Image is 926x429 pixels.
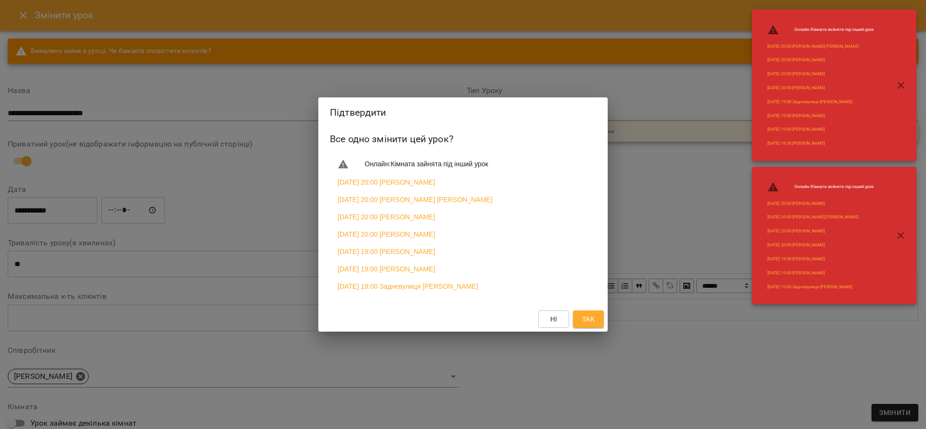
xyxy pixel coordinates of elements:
a: [DATE] 18:30 [PERSON_NAME] [767,140,825,147]
a: [DATE] 20:00 [PERSON_NAME] [338,229,435,239]
a: [DATE] 20:00 [PERSON_NAME] [PERSON_NAME] [338,195,492,204]
a: [DATE] 19:00 [PERSON_NAME] [767,126,825,133]
li: Онлайн : Кімната зайнята під інший урок [760,177,882,197]
a: [DATE] 19:00 [PERSON_NAME] [338,247,435,256]
a: [DATE] 19:00 [PERSON_NAME] [767,113,825,119]
li: Онлайн : Кімната зайнята під інший урок [760,20,882,40]
a: [DATE] 20:00 [PERSON_NAME] [767,57,825,63]
a: [DATE] 20:00 [PERSON_NAME] [PERSON_NAME] [767,43,858,50]
h6: Все одно змінити цей урок? [330,132,596,147]
a: [DATE] 19:00 [PERSON_NAME] [767,256,825,262]
li: Онлайн : Кімната зайнята під інший урок [330,155,596,174]
a: [DATE] 19:00 [PERSON_NAME] [767,270,825,276]
a: [DATE] 19:00 Задневулиця [PERSON_NAME] [767,284,853,290]
a: [DATE] 20:00 [PERSON_NAME] [767,85,825,91]
span: Так [582,313,595,325]
a: [DATE] 20:00 [PERSON_NAME] [PERSON_NAME] [767,214,858,220]
a: [DATE] 20:00 [PERSON_NAME] [338,212,435,222]
h2: Підтвердити [330,105,596,120]
a: [DATE] 20:00 [PERSON_NAME] [767,228,825,234]
a: [DATE] 20:00 [PERSON_NAME] [767,71,825,77]
a: [DATE] 20:00 [PERSON_NAME] [767,201,825,207]
a: [DATE] 19:00 Задневулиця [PERSON_NAME] [767,99,853,105]
a: [DATE] 19:00 [PERSON_NAME] [338,264,435,274]
a: [DATE] 20:00 [PERSON_NAME] [338,177,435,187]
span: Ні [550,313,558,325]
a: [DATE] 19:00 Задневулиця [PERSON_NAME] [338,282,478,291]
a: [DATE] 20:00 [PERSON_NAME] [767,242,825,248]
button: Так [573,310,604,328]
button: Ні [538,310,569,328]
